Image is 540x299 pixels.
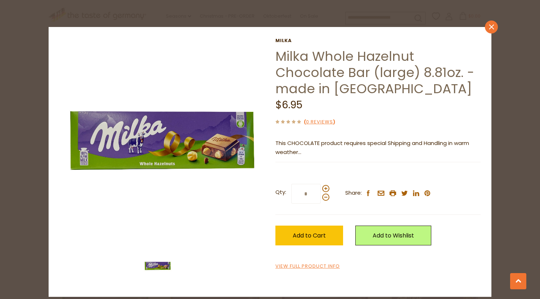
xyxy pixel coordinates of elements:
img: Milka Whole Hazelnut Chocolate Bar [59,38,265,243]
strong: Qty: [275,188,286,197]
span: Share: [345,189,362,198]
span: Add to Cart [293,231,326,240]
p: This CHOCOLATE product requires special Shipping and Handling in warm weather [275,139,481,157]
a: View Full Product Info [275,263,340,270]
a: Add to Wishlist [355,226,431,245]
input: Qty: [291,184,321,204]
a: 0 Reviews [306,118,333,126]
a: Milka Whole Hazelnut Chocolate Bar (large) 8.81oz. - made in [GEOGRAPHIC_DATA] [275,47,474,98]
button: Add to Cart [275,226,343,245]
span: $6.95 [275,98,302,112]
img: Milka Whole Hazelnut Chocolate Bar [143,252,172,280]
a: Milka [275,38,481,44]
span: ( ) [304,118,335,125]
